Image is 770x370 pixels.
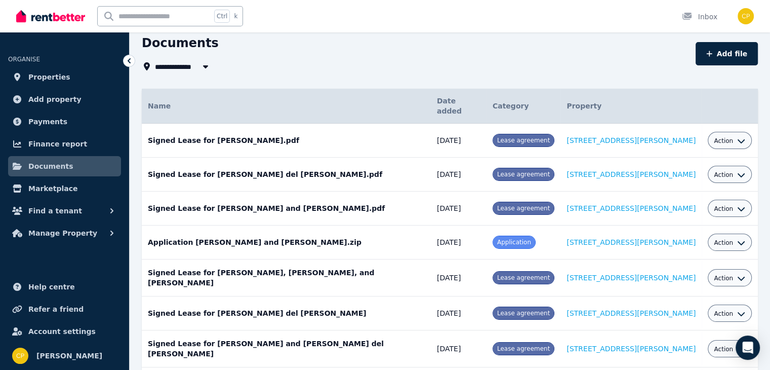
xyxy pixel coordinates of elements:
span: Lease agreement [497,345,550,352]
button: Action [714,274,745,282]
td: Signed Lease for [PERSON_NAME].pdf [142,124,431,158]
a: Help centre [8,277,121,297]
td: Signed Lease for [PERSON_NAME] del [PERSON_NAME].pdf [142,158,431,192]
span: Add property [28,93,82,105]
td: Signed Lease for [PERSON_NAME] and [PERSON_NAME] del [PERSON_NAME] [142,330,431,367]
td: [DATE] [431,297,487,330]
span: Payments [28,116,67,128]
span: Action [714,205,733,213]
a: [STREET_ADDRESS][PERSON_NAME] [566,170,696,178]
td: [DATE] [431,226,487,260]
a: Marketplace [8,178,121,199]
button: Action [714,345,745,353]
span: Action [714,137,733,145]
img: RentBetter [16,9,85,24]
span: Action [714,274,733,282]
span: Lease agreement [497,137,550,144]
button: Action [714,310,745,318]
span: Lease agreement [497,171,550,178]
span: k [234,12,237,20]
span: Finance report [28,138,87,150]
span: Lease agreement [497,310,550,317]
span: Manage Property [28,227,97,239]
a: [STREET_ADDRESS][PERSON_NAME] [566,204,696,212]
td: Signed Lease for [PERSON_NAME] del [PERSON_NAME] [142,297,431,330]
span: Find a tenant [28,205,82,217]
th: Category [487,89,560,124]
span: Lease agreement [497,205,550,212]
button: Action [714,171,745,179]
span: Action [714,310,733,318]
td: [DATE] [431,330,487,367]
a: Properties [8,67,121,87]
button: Add file [696,42,758,65]
div: Open Intercom Messenger [736,336,760,360]
span: Action [714,239,733,247]
button: Action [714,239,745,247]
span: Lease agreement [497,274,550,281]
span: Refer a friend [28,303,84,315]
span: [PERSON_NAME] [36,350,102,362]
a: Refer a friend [8,299,121,319]
div: Inbox [682,12,717,22]
span: Name [148,102,171,110]
td: Application [PERSON_NAME] and [PERSON_NAME].zip [142,226,431,260]
a: Payments [8,112,121,132]
a: [STREET_ADDRESS][PERSON_NAME] [566,136,696,144]
button: Manage Property [8,223,121,243]
span: Application [497,239,531,246]
th: Property [560,89,702,124]
span: Ctrl [214,10,230,23]
td: [DATE] [431,158,487,192]
button: Action [714,137,745,145]
h1: Documents [142,35,219,51]
span: Action [714,345,733,353]
a: [STREET_ADDRESS][PERSON_NAME] [566,238,696,246]
span: Help centre [28,281,75,293]
a: [STREET_ADDRESS][PERSON_NAME] [566,274,696,282]
button: Action [714,205,745,213]
td: [DATE] [431,192,487,226]
a: Finance report [8,134,121,154]
span: Documents [28,160,73,172]
a: Documents [8,156,121,176]
a: [STREET_ADDRESS][PERSON_NAME] [566,309,696,317]
span: Action [714,171,733,179]
td: Signed Lease for [PERSON_NAME] and [PERSON_NAME].pdf [142,192,431,226]
td: Signed Lease for [PERSON_NAME], [PERSON_NAME], and [PERSON_NAME] [142,260,431,297]
span: Properties [28,71,70,83]
span: ORGANISE [8,56,40,63]
a: Account settings [8,321,121,342]
td: [DATE] [431,260,487,297]
span: Account settings [28,325,96,338]
button: Find a tenant [8,201,121,221]
img: Carolyn Prichard [738,8,754,24]
th: Date added [431,89,487,124]
img: Carolyn Prichard [12,348,28,364]
a: Add property [8,89,121,109]
a: [STREET_ADDRESS][PERSON_NAME] [566,345,696,353]
span: Marketplace [28,182,77,195]
td: [DATE] [431,124,487,158]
